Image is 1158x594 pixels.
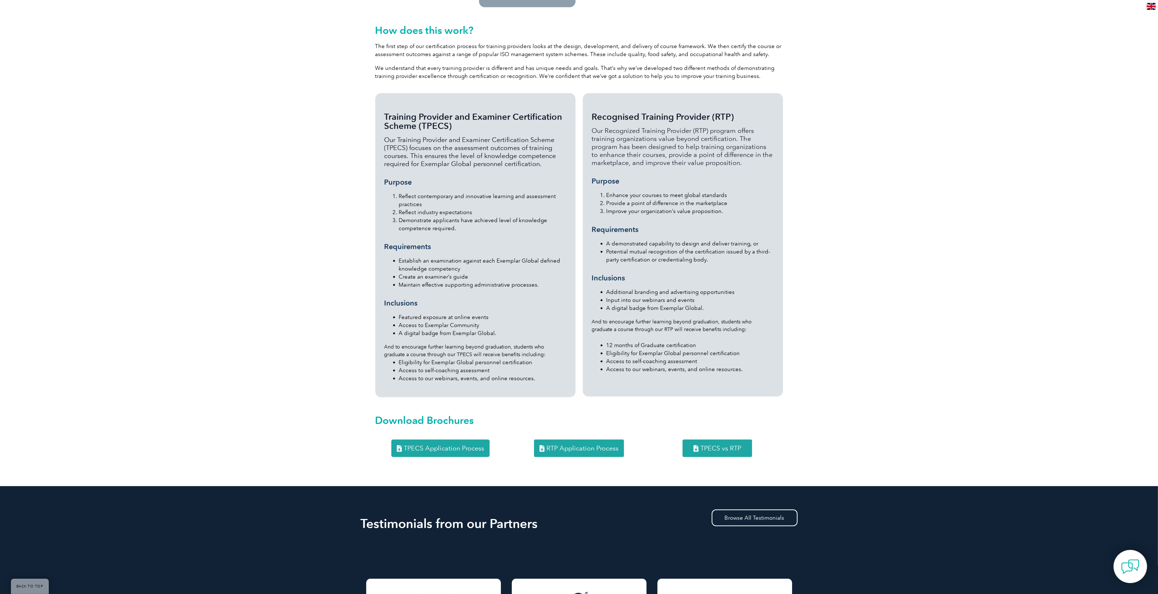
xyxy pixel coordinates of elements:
a: TPECS Application Process [391,440,490,457]
h2: Testimonials from our Partners [361,518,798,530]
li: 12 months of Graduate certification [606,341,774,349]
a: BACK TO TOP [11,579,49,594]
li: Additional branding and advertising opportunities [606,288,774,296]
span: Recognised Training Provider (RTP) [592,111,734,122]
li: Provide a point of difference in the marketplace [606,199,774,207]
h3: Purpose [592,177,774,186]
li: A digital badge from Exemplar Global. [399,329,566,337]
h3: Purpose [384,178,566,187]
span: TPECS Application Process [404,445,484,452]
img: contact-chat.png [1121,558,1139,576]
li: Create an examiner’s guide [399,273,566,281]
h3: Requirements [384,242,566,251]
li: Eligibility for Exemplar Global personnel certification [606,349,774,357]
span: TPECS vs RTP [700,445,741,452]
li: Maintain effective supporting administrative processes. [399,281,566,289]
h3: Inclusions [592,274,774,283]
a: TPECS vs RTP [683,440,752,457]
li: Improve your organization’s value proposition. [606,207,774,215]
a: RTP Application Process [534,440,624,457]
h3: Requirements [592,225,774,234]
li: Potential mutual recognition of the certification issued by a third-party certification or creden... [606,248,774,264]
li: Featured exposure at online events [399,313,566,321]
li: Eligibility for Exemplar Global personnel certification [399,358,566,366]
li: Reflect industry expectations [399,208,566,216]
li: A demonstrated capability to design and deliver training, or [606,240,774,248]
li: Reflect contemporary and innovative learning and assessment practices [399,192,566,208]
li: Enhance your courses to meet global standards [606,191,774,199]
p: Our Recognized Training Provider (RTP) program offers training organizations value beyond certifi... [592,127,774,167]
div: And to encourage further learning beyond graduation, students who graduate a course through our R... [592,112,774,373]
div: And to encourage further learning beyond graduation, students who graduate a course through our T... [384,112,566,382]
p: Our Training Provider and Examiner Certification Scheme (TPECS) focuses on the assessment outcome... [384,136,566,168]
span: RTP Application Process [546,445,618,452]
p: We understand that every training provider is different and has unique needs and goals. That’s wh... [375,64,783,80]
h3: Inclusions [384,299,566,308]
li: Access to self-coaching assessment [399,366,566,374]
li: Access to our webinars, events, and online resources. [606,365,774,373]
li: Access to Exemplar Community [399,321,566,329]
img: en [1147,3,1156,10]
li: Input into our webinars and events [606,296,774,304]
h2: How does this work? [375,24,783,36]
a: Browse All Testimonials [712,510,798,526]
li: A digital badge from Exemplar Global. [606,304,774,312]
li: Demonstrate applicants have achieved level of knowledge competence required. [399,216,566,232]
p: The first step of our certification process for training providers looks at the design, developme... [375,42,783,58]
li: Access to self-coaching assessment [606,357,774,365]
span: Training Provider and Examiner Certification Scheme (TPECS) [384,111,562,131]
li: Access to our webinars, events, and online resources. [399,374,566,382]
h2: Download Brochures [375,414,783,426]
li: Establish an examination against each Exemplar Global defined knowledge competency [399,257,566,273]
